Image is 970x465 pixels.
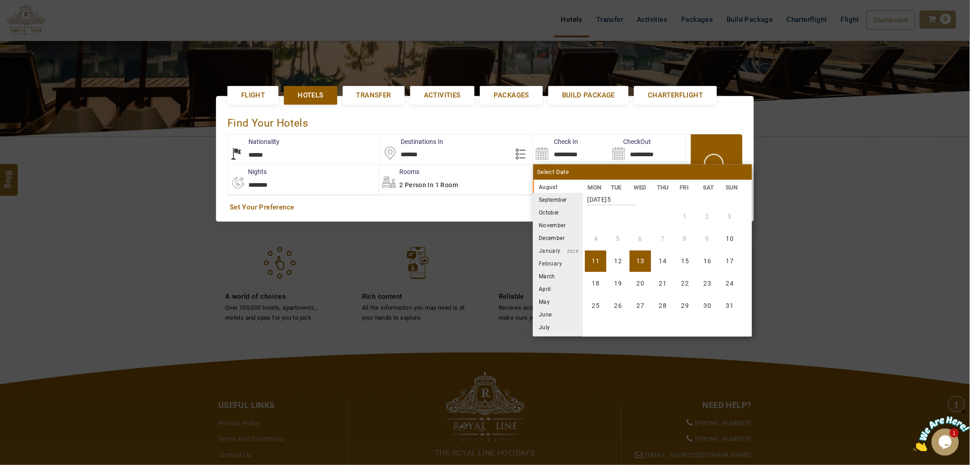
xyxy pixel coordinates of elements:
li: TUE [606,183,629,192]
label: nights [227,167,267,176]
li: SUN [721,183,744,192]
li: April [533,282,583,295]
span: Hotels [298,91,323,100]
span: Activities [424,91,461,100]
small: 2025 [558,185,622,190]
label: CheckOut [610,137,651,146]
small: 2026 [561,249,579,254]
a: Transfer [343,86,405,105]
li: September [533,193,583,206]
label: Destinations In [381,137,444,146]
li: Monday, 25 August 2025 [585,295,607,317]
li: Saturday, 23 August 2025 [697,273,718,294]
li: Saturday, 16 August 2025 [697,250,718,272]
div: Find Your Hotels [227,107,743,134]
li: Sunday, 10 August 2025 [719,228,741,250]
li: July [533,321,583,333]
a: Packages [480,86,543,105]
a: Activities [410,86,475,105]
li: May [533,295,583,308]
li: Friday, 15 August 2025 [675,250,696,272]
li: Sunday, 24 August 2025 [719,273,741,294]
label: Rooms [379,167,419,176]
li: October [533,206,583,219]
span: 2 Person in 1 Room [399,181,458,189]
li: FRI [675,183,698,192]
li: MON [583,183,606,192]
a: Set Your Preference [230,203,740,212]
li: Monday, 18 August 2025 [585,273,607,294]
input: Search [610,135,686,164]
strong: [DATE]5 [588,189,636,205]
li: Wednesday, 20 August 2025 [630,273,651,294]
li: January [533,244,583,257]
li: WED [629,183,652,192]
li: Tuesday, 12 August 2025 [608,250,629,272]
label: Check In [533,137,578,146]
a: Charterflight [634,86,717,105]
a: Build Package [548,86,629,105]
li: THU [652,183,676,192]
li: Thursday, 21 August 2025 [652,273,674,294]
li: Tuesday, 19 August 2025 [608,273,629,294]
li: Sunday, 17 August 2025 [719,250,741,272]
li: Thursday, 14 August 2025 [652,250,674,272]
li: Wednesday, 27 August 2025 [630,295,651,317]
label: Nationality [228,137,279,146]
span: Transfer [356,91,391,100]
li: Wednesday, 13 August 2025 [630,250,651,272]
li: Friday, 29 August 2025 [675,295,696,317]
li: Monday, 11 August 2025 [585,250,607,272]
li: SAT [698,183,722,192]
li: Sunday, 31 August 2025 [719,295,741,317]
li: August [533,180,583,193]
li: March [533,270,583,282]
iframe: chat widget [913,408,970,451]
span: Flight [241,91,265,100]
li: Saturday, 30 August 2025 [697,295,718,317]
span: Packages [494,91,529,100]
li: December [533,231,583,244]
div: Select Date [533,164,752,180]
span: Build Package [562,91,615,100]
a: Flight [227,86,279,105]
input: Search [533,135,609,164]
li: Thursday, 28 August 2025 [652,295,674,317]
li: November [533,219,583,231]
li: Tuesday, 26 August 2025 [608,295,629,317]
li: February [533,257,583,270]
a: Hotels [284,86,337,105]
li: Friday, 22 August 2025 [675,273,696,294]
li: June [533,308,583,321]
span: Charterflight [648,91,703,100]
